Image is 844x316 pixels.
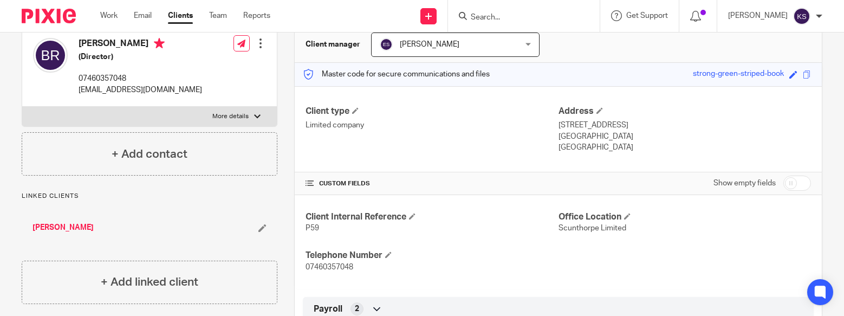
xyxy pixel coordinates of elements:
[303,69,490,80] p: Master code for secure communications and files
[713,178,776,189] label: Show empty fields
[134,10,152,21] a: Email
[793,8,810,25] img: svg%3E
[22,9,76,23] img: Pixie
[400,41,459,48] span: [PERSON_NAME]
[559,211,811,223] h4: Office Location
[306,211,558,223] h4: Client Internal Reference
[33,38,68,73] img: svg%3E
[559,142,811,153] p: [GEOGRAPHIC_DATA]
[306,179,558,188] h4: CUSTOM FIELDS
[79,51,202,62] h5: (Director)
[355,304,359,314] span: 2
[168,10,193,21] a: Clients
[101,274,198,291] h4: + Add linked client
[22,192,277,201] p: Linked clients
[100,10,118,21] a: Work
[380,38,393,51] img: svg%3E
[306,120,558,131] p: Limited company
[626,12,668,20] span: Get Support
[243,10,270,21] a: Reports
[470,13,567,23] input: Search
[79,85,202,95] p: [EMAIL_ADDRESS][DOMAIN_NAME]
[306,263,353,271] span: 07460357048
[559,131,811,142] p: [GEOGRAPHIC_DATA]
[306,250,558,261] h4: Telephone Number
[33,222,94,233] a: [PERSON_NAME]
[559,106,811,117] h4: Address
[314,304,342,315] span: Payroll
[559,120,811,131] p: [STREET_ADDRESS]
[306,106,558,117] h4: Client type
[306,39,360,50] h3: Client manager
[112,146,187,163] h4: + Add contact
[212,112,249,121] p: More details
[79,73,202,84] p: 07460357048
[306,224,319,232] span: P59
[79,38,202,51] h4: [PERSON_NAME]
[154,38,165,49] i: Primary
[559,224,626,232] span: Scunthorpe Limited
[693,68,784,81] div: strong-green-striped-book
[209,10,227,21] a: Team
[728,10,788,21] p: [PERSON_NAME]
